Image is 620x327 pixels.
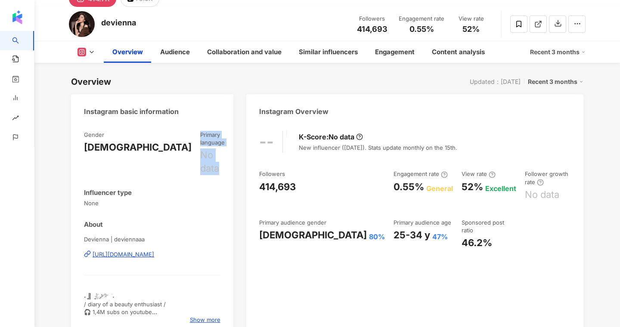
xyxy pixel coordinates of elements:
div: Content analysis [432,47,485,57]
div: Instagram basic information [84,107,179,116]
div: Instagram Overview [259,107,329,116]
div: No data [200,148,225,175]
div: 52% [462,180,483,194]
a: [URL][DOMAIN_NAME] [84,250,220,258]
div: K-Score : [299,132,363,142]
div: 46.2% [462,236,492,250]
div: 0.55% [394,180,424,194]
div: Recent 3 months [530,45,586,59]
span: 52% [462,25,480,34]
div: Gender [84,131,104,139]
div: Recent 3 months [528,76,583,87]
span: 0.55% [409,25,434,34]
img: logo icon [10,10,24,24]
div: 25-34 y [394,228,430,242]
div: General [426,184,453,193]
div: Excellent [485,184,516,193]
div: Engagement rate [399,15,444,23]
div: Collaboration and value [207,47,282,57]
div: Followers [259,170,285,178]
div: [URL][DOMAIN_NAME] [93,250,154,258]
div: Primary audience age [394,219,451,226]
div: Similar influencers [299,47,358,57]
div: [DEMOGRAPHIC_DATA] [84,141,192,154]
span: Devienna | deviennaaa [84,235,220,243]
div: Updated：[DATE] [470,78,521,85]
div: Influencer type [84,188,132,197]
div: Engagement rate [394,170,448,178]
div: No data [525,188,559,201]
img: KOL Avatar [69,11,95,37]
div: About [84,220,103,229]
div: View rate [455,15,487,23]
div: 414,693 [259,180,296,194]
div: Follower growth rate [525,170,570,186]
div: Overview [112,47,143,57]
div: Primary language [200,131,225,146]
div: [DEMOGRAPHIC_DATA] [259,228,367,242]
span: None [84,199,220,207]
div: devienna [101,17,136,28]
div: -- [259,133,274,151]
div: Sponsored post ratio [462,219,516,234]
div: No data [329,132,354,142]
div: Followers [356,15,388,23]
div: Audience [160,47,190,57]
a: search [12,31,43,51]
div: View rate [462,170,496,178]
div: New influencer ([DATE]). Stats update monthly on the 15th. [299,144,457,151]
div: Primary audience gender [259,219,326,226]
div: Engagement [375,47,415,57]
div: Overview [71,76,111,88]
div: 80% [369,232,385,241]
span: 414,693 [357,25,387,34]
div: 47% [432,232,448,241]
span: ˖ ִֶָ𓂃 ִֶָ🐇་༘࿐ ࣪ ˖ / diary of a beauty enthusiast / 🎧ྀི 1,4M subs on youtube 🪞 UPBP @creantbeauty... [84,293,210,323]
span: Show more [190,316,220,324]
span: rise [12,109,19,129]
